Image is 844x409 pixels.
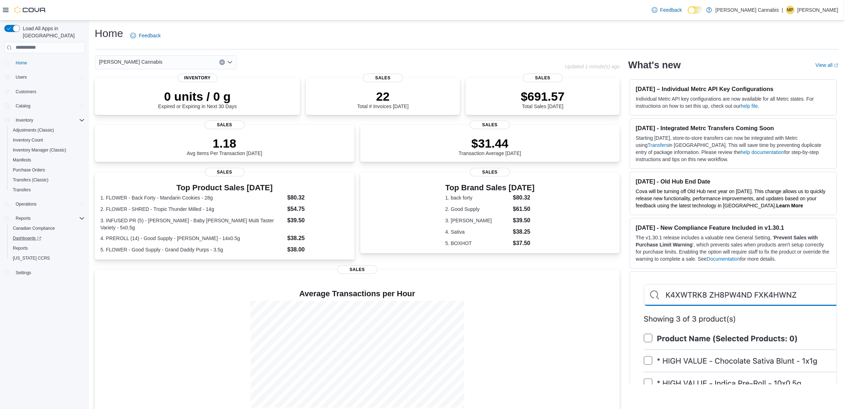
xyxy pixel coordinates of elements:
[636,95,831,110] p: Individual Metrc API key configurations are now available for all Metrc states. For instructions ...
[470,121,510,129] span: Sales
[10,244,85,253] span: Reports
[1,58,88,68] button: Home
[7,125,88,135] button: Adjustments (Classic)
[513,205,535,213] dd: $61.50
[363,74,403,82] span: Sales
[7,155,88,165] button: Manifests
[1,72,88,82] button: Users
[13,200,40,208] button: Operations
[1,267,88,278] button: Settings
[10,224,85,233] span: Canadian Compliance
[13,200,85,208] span: Operations
[636,188,825,208] span: Cova will be turning off Old Hub next year on [DATE]. This change allows us to quickly release ne...
[100,194,284,201] dt: 1. FLOWER - Back Forty - Mandarin Cookies - 28g
[13,127,54,133] span: Adjustments (Classic)
[287,216,348,225] dd: $39.50
[797,6,838,14] p: [PERSON_NAME]
[7,135,88,145] button: Inventory Count
[13,235,41,241] span: Dashboards
[649,3,685,17] a: Feedback
[13,255,50,261] span: [US_STATE] CCRS
[205,168,245,176] span: Sales
[10,136,85,144] span: Inventory Count
[7,243,88,253] button: Reports
[458,136,521,156] div: Transaction Average [DATE]
[16,74,27,80] span: Users
[139,32,161,39] span: Feedback
[636,85,831,92] h3: [DATE] – Individual Metrc API Key Configurations
[445,240,510,247] dt: 5. BOXHOT
[95,26,123,41] h1: Home
[458,136,521,150] p: $31.44
[513,239,535,248] dd: $37.50
[445,194,510,201] dt: 1. back forty
[99,58,162,66] span: [PERSON_NAME] Cannabis
[628,59,681,71] h2: What's new
[7,165,88,175] button: Purchase Orders
[16,201,37,207] span: Operations
[187,136,262,150] p: 1.18
[13,116,85,124] span: Inventory
[470,168,510,176] span: Sales
[445,217,510,224] dt: 3. [PERSON_NAME]
[16,60,27,66] span: Home
[100,290,614,298] h4: Average Transactions per Hour
[10,244,31,253] a: Reports
[787,6,793,14] span: MP
[1,101,88,111] button: Catalog
[10,136,46,144] a: Inventory Count
[13,147,66,153] span: Inventory Manager (Classic)
[782,6,783,14] p: |
[776,203,803,208] a: Learn More
[16,270,31,276] span: Settings
[13,214,33,223] button: Reports
[10,176,85,184] span: Transfers (Classic)
[13,245,28,251] span: Reports
[10,234,44,243] a: Dashboards
[13,59,30,67] a: Home
[13,167,45,173] span: Purchase Orders
[13,87,39,96] a: Customers
[816,62,838,68] a: View allExternal link
[741,103,758,109] a: help file
[287,205,348,213] dd: $54.75
[7,145,88,155] button: Inventory Manager (Classic)
[648,142,669,148] a: Transfers
[10,166,48,174] a: Purchase Orders
[13,73,85,81] span: Users
[10,186,85,194] span: Transfers
[521,89,565,103] p: $691.57
[513,216,535,225] dd: $39.50
[287,193,348,202] dd: $80.32
[13,137,43,143] span: Inventory Count
[100,246,284,253] dt: 5. FLOWER - Good Supply - Grand Daddy Purps - 3.5g
[158,89,237,109] div: Expired or Expiring in Next 30 Days
[741,149,784,155] a: help documentation
[10,156,34,164] a: Manifests
[158,89,237,103] p: 0 units / 0 g
[100,235,284,242] dt: 4. PREROLL (14) - Good Supply - [PERSON_NAME] - 14x0.5g
[205,121,245,129] span: Sales
[16,89,36,95] span: Customers
[10,126,85,134] span: Adjustments (Classic)
[636,235,818,248] strong: Prevent Sales with Purchase Limit Warning
[7,253,88,263] button: [US_STATE] CCRS
[715,6,779,14] p: [PERSON_NAME] Cannabis
[100,206,284,213] dt: 2. FLOWER - SHRED - Tropic Thunder Milled - 14g
[187,136,262,156] div: Avg Items Per Transaction [DATE]
[445,184,535,192] h3: Top Brand Sales [DATE]
[100,217,284,231] dt: 3. INFUSED PR (5) - [PERSON_NAME] - Baby [PERSON_NAME] Multi Taster Variety - 5x0.5g
[7,223,88,233] button: Canadian Compliance
[707,256,740,262] a: Documentation
[10,234,85,243] span: Dashboards
[445,206,510,213] dt: 2. Good Supply
[219,59,225,65] button: Clear input
[10,166,85,174] span: Purchase Orders
[16,103,30,109] span: Catalog
[7,233,88,243] a: Dashboards
[10,146,85,154] span: Inventory Manager (Classic)
[13,73,30,81] button: Users
[20,25,85,39] span: Load All Apps in [GEOGRAPHIC_DATA]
